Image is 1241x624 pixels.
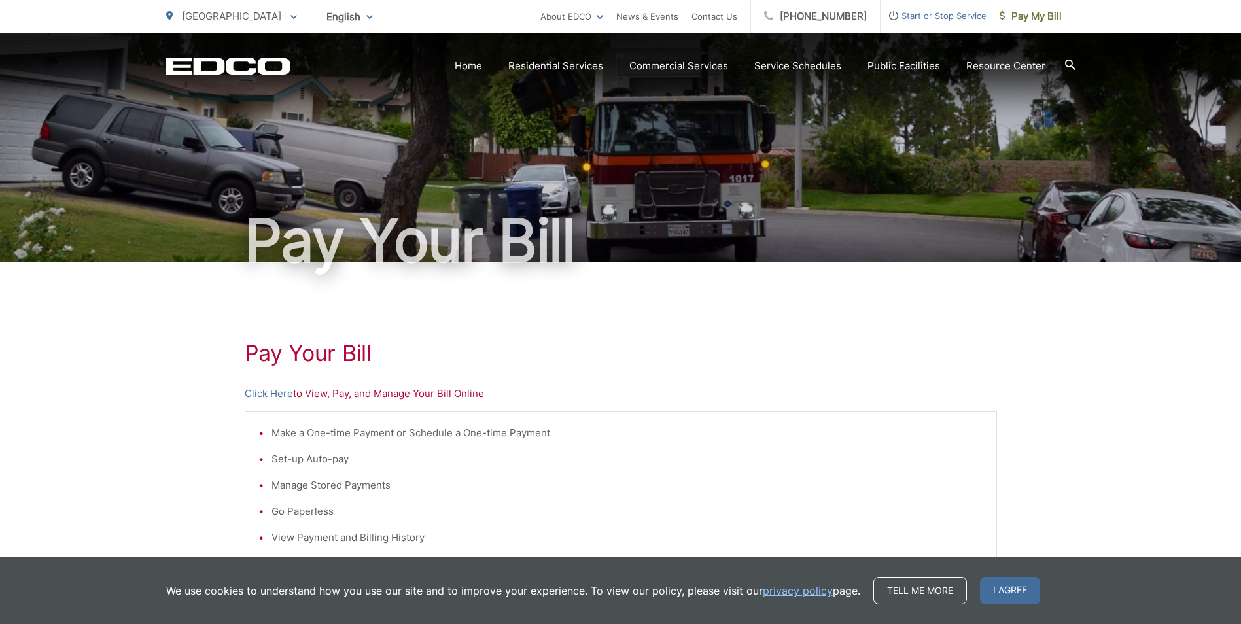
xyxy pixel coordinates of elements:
[629,58,728,74] a: Commercial Services
[166,583,860,598] p: We use cookies to understand how you use our site and to improve your experience. To view our pol...
[271,530,983,546] li: View Payment and Billing History
[245,386,997,402] p: to View, Pay, and Manage Your Bill Online
[271,477,983,493] li: Manage Stored Payments
[271,451,983,467] li: Set-up Auto-pay
[867,58,940,74] a: Public Facilities
[754,58,841,74] a: Service Schedules
[873,577,967,604] a: Tell me more
[1000,9,1062,24] span: Pay My Bill
[691,9,737,24] a: Contact Us
[763,583,833,598] a: privacy policy
[317,5,383,28] span: English
[271,425,983,441] li: Make a One-time Payment or Schedule a One-time Payment
[455,58,482,74] a: Home
[245,340,997,366] h1: Pay Your Bill
[166,57,290,75] a: EDCD logo. Return to the homepage.
[540,9,603,24] a: About EDCO
[980,577,1040,604] span: I agree
[966,58,1045,74] a: Resource Center
[166,208,1075,273] h1: Pay Your Bill
[616,9,678,24] a: News & Events
[182,10,281,22] span: [GEOGRAPHIC_DATA]
[245,386,293,402] a: Click Here
[271,504,983,519] li: Go Paperless
[508,58,603,74] a: Residential Services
